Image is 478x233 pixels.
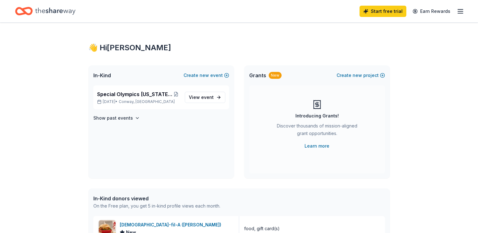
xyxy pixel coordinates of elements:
[200,72,209,79] span: new
[15,4,75,19] a: Home
[93,202,220,210] div: On the Free plan, you get 5 in-kind profile views each month.
[93,72,111,79] span: In-Kind
[305,142,329,150] a: Learn more
[93,114,133,122] h4: Show past events
[97,90,173,98] span: Special Olympics [US_STATE] Unified Sports Fall Games
[295,112,339,120] div: Introducing Grants!
[189,94,214,101] span: View
[360,6,406,17] a: Start free trial
[337,72,385,79] button: Createnewproject
[201,95,214,100] span: event
[269,72,282,79] div: New
[184,72,229,79] button: Createnewevent
[97,99,180,104] p: [DATE] •
[244,225,280,232] div: food, gift card(s)
[120,221,224,229] div: [DEMOGRAPHIC_DATA]-fil-A ([PERSON_NAME])
[88,43,390,53] div: 👋 Hi [PERSON_NAME]
[93,195,220,202] div: In-Kind donors viewed
[274,122,360,140] div: Discover thousands of mission-aligned grant opportunities.
[353,72,362,79] span: new
[185,92,225,103] a: View event
[409,6,454,17] a: Earn Rewards
[93,114,140,122] button: Show past events
[249,72,266,79] span: Grants
[119,99,175,104] span: Conway, [GEOGRAPHIC_DATA]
